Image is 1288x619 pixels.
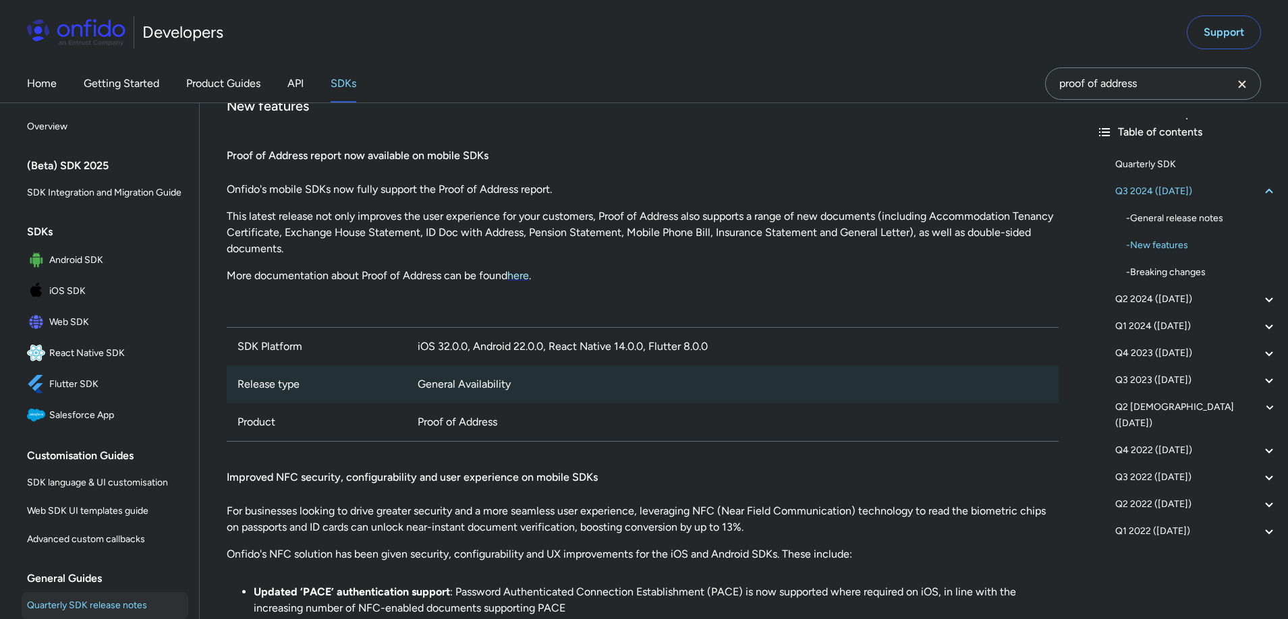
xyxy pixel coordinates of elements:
span: Overview [27,119,183,135]
a: Q2 2024 ([DATE]) [1115,291,1277,307]
a: Advanced custom callbacks [22,526,188,553]
a: Web SDK UI templates guide [22,498,188,525]
div: SDKs [27,218,194,245]
p: Onfido's NFC solution has been given security, configurability and UX improvements for the iOS an... [227,546,1059,562]
a: Getting Started [84,65,159,102]
span: Quarterly SDK release notes [27,597,183,614]
span: Web SDK UI templates guide [27,503,183,519]
img: Onfido Logo [27,19,125,46]
h4: Improved NFC security, configurability and user experience on mobile SDKs [227,467,1059,489]
a: SDK language & UI customisation [22,469,188,496]
h1: Developers [142,22,223,43]
a: Support [1187,16,1261,49]
strong: Updated ‘PACE’ authentication support [254,585,450,598]
a: IconReact Native SDKReact Native SDK [22,338,188,368]
span: Flutter SDK [49,375,183,394]
a: Q3 2024 ([DATE]) [1115,183,1277,200]
span: Android SDK [49,251,183,270]
a: IconiOS SDKiOS SDK [22,276,188,306]
span: Salesforce App [49,406,183,425]
div: - New features [1126,237,1277,254]
a: -Breaking changes [1126,264,1277,281]
a: Home [27,65,57,102]
img: IconFlutter SDK [27,375,49,394]
img: IconWeb SDK [27,313,49,332]
span: SDK Integration and Migration Guide [27,185,183,201]
td: Proof of Address [407,403,1059,442]
a: Overview [22,113,188,140]
li: : Password Authenticated Connection Establishment (PACE) is now supported where required on iOS, ... [254,584,1059,616]
span: iOS SDK [49,282,183,301]
a: Quarterly SDK release notes [22,592,188,619]
img: IconSalesforce App [27,406,49,425]
div: - Breaking changes [1126,264,1277,281]
a: -General release notes [1126,210,1277,227]
a: Q3 2023 ([DATE]) [1115,372,1277,388]
a: Q2 [DEMOGRAPHIC_DATA] ([DATE]) [1115,399,1277,432]
span: Web SDK [49,313,183,332]
img: IconiOS SDK [27,282,49,301]
a: Q1 2024 ([DATE]) [1115,318,1277,334]
p: More documentation about Proof of Address can be found . [227,268,1059,284]
div: Table of contents [1096,124,1277,140]
p: This latest release not only improves the user experience for your customers, Proof of Address al... [227,208,1059,257]
h4: Proof of Address report now available on mobile SDKs [227,146,1059,167]
a: Q2 2022 ([DATE]) [1115,496,1277,512]
a: Quarterly SDK [1115,156,1277,173]
a: here [507,269,529,282]
img: IconAndroid SDK [27,251,49,270]
a: Q3 2022 ([DATE]) [1115,469,1277,485]
a: IconAndroid SDKAndroid SDK [22,245,188,275]
a: IconFlutter SDKFlutter SDK [22,370,188,399]
td: General Availability [407,365,1059,403]
a: Q4 2022 ([DATE]) [1115,442,1277,459]
svg: Clear search field button [1234,76,1250,92]
div: (Beta) SDK 2025 [27,152,194,179]
p: For businesses looking to drive greater security and a more seamless user experience, leveraging ... [227,503,1059,535]
a: Product Guides [186,65,260,102]
a: -New features [1126,237,1277,254]
a: API [287,65,304,102]
img: IconReact Native SDK [27,344,49,363]
input: Onfido search input field [1045,67,1261,100]
span: SDK language & UI customisation [27,475,183,491]
a: IconWeb SDKWeb SDK [22,307,188,337]
span: React Native SDK [49,344,183,363]
h3: New features [227,96,1059,118]
a: Q4 2023 ([DATE]) [1115,345,1277,361]
a: IconSalesforce AppSalesforce App [22,401,188,430]
td: Product [227,403,407,442]
p: Onfido's mobile SDKs now fully support the Proof of Address report. [227,181,1059,198]
a: Q1 2022 ([DATE]) [1115,523,1277,539]
td: SDK Platform [227,328,407,366]
div: General Guides [27,565,194,592]
a: SDK Integration and Migration Guide [22,179,188,206]
td: iOS 32.0.0, Android 22.0.0, React Native 14.0.0, Flutter 8.0.0 [407,328,1059,366]
td: Release type [227,365,407,403]
div: Customisation Guides [27,442,194,469]
div: - General release notes [1126,210,1277,227]
a: SDKs [331,65,356,102]
span: Advanced custom callbacks [27,531,183,548]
